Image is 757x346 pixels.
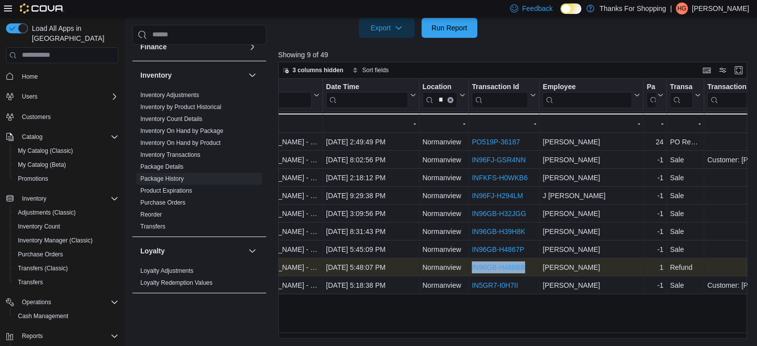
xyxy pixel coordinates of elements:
div: - [326,117,416,129]
div: Normanview [422,136,465,148]
a: Customers [18,111,55,123]
div: [DATE] 5:18:38 PM [326,279,416,291]
p: Showing 9 of 49 [278,50,752,60]
div: [PERSON_NAME] [542,279,640,291]
div: Product [196,82,312,92]
a: Promotions [14,173,52,185]
div: - [472,117,536,129]
div: [DATE] 9:29:38 PM [326,190,416,202]
div: [PERSON_NAME] [542,136,640,148]
div: [PERSON_NAME] [542,208,640,220]
div: Shred - Captain [PERSON_NAME] - Pre-Roll - 10 x 0.4g [196,208,320,220]
a: Inventory On Hand by Product [140,139,220,146]
span: Export [365,18,409,38]
button: Enter fullscreen [733,64,745,76]
div: [DATE] 3:09:56 PM [326,208,416,220]
button: Promotions [10,172,122,186]
span: Home [22,73,38,81]
button: Inventory [18,193,50,205]
div: Sale [670,172,701,184]
a: Inventory Count Details [140,115,203,122]
span: Operations [18,296,118,308]
span: Users [18,91,118,103]
div: [PERSON_NAME] [542,154,640,166]
div: Product [196,82,312,108]
div: Shred - Captain [PERSON_NAME] - Pre-Roll - 10 x 0.4g [196,190,320,202]
button: Loyalty [140,246,244,256]
span: My Catalog (Beta) [14,159,118,171]
button: Catalog [18,131,46,143]
button: Adjustments (Classic) [10,206,122,220]
a: IN96FJ-H294LM [472,192,523,200]
div: Refund [670,261,701,273]
a: Inventory by Product Historical [140,104,221,111]
a: Package History [140,175,184,182]
button: Clear input [447,97,453,103]
div: Sale [670,226,701,237]
button: Purchase Orders [10,247,122,261]
div: Sale [670,154,701,166]
span: Inventory [18,193,118,205]
button: Finance [246,41,258,53]
span: Feedback [522,3,552,13]
div: [PERSON_NAME] [542,243,640,255]
a: Product Expirations [140,187,192,194]
a: IN96FJ-GSR4NN [472,156,526,164]
button: Inventory [140,70,244,80]
a: Inventory Manager (Classic) [14,234,97,246]
a: Transfers [140,223,165,230]
div: Shred - Captain [PERSON_NAME] - Pre-Roll - 10 x 0.4g [196,261,320,273]
div: Normanview [422,190,465,202]
span: Package Details [140,163,184,171]
button: Package Quantity Change [647,82,663,108]
span: My Catalog (Classic) [14,145,118,157]
div: [PERSON_NAME] [542,226,640,237]
span: HG [677,2,686,14]
button: Catalog [2,130,122,144]
div: H Griffin [676,2,688,14]
div: -1 [647,172,663,184]
span: Loyalty Redemption Values [140,279,213,287]
div: Shred - Captain [PERSON_NAME] - Pre-Roll - 10 x 0.4g [196,226,320,237]
button: Finance [140,42,244,52]
div: - [670,117,701,129]
div: Package Quantity Change [647,82,655,108]
button: Sort fields [348,64,393,76]
span: Users [22,93,37,101]
div: -1 [647,208,663,220]
button: Run Report [422,18,477,38]
span: Inventory On Hand by Product [140,139,220,147]
a: Cash Management [14,310,72,322]
h3: Loyalty [140,246,165,256]
button: 3 columns hidden [279,64,347,76]
span: Inventory Manager (Classic) [18,236,93,244]
a: Inventory Adjustments [140,92,199,99]
a: My Catalog (Beta) [14,159,70,171]
span: Inventory On Hand by Package [140,127,223,135]
button: Transfers [10,275,122,289]
span: Promotions [14,173,118,185]
span: Inventory [22,195,46,203]
button: Inventory Manager (Classic) [10,233,122,247]
button: Transaction Id [472,82,536,108]
span: Run Report [432,23,467,33]
span: Catalog [22,133,42,141]
button: Home [2,69,122,84]
div: Loyalty [132,265,266,293]
div: Date Time [326,82,408,92]
div: Normanview [422,243,465,255]
span: Loyalty Adjustments [140,267,194,275]
a: Inventory Transactions [140,151,201,158]
span: Inventory Adjustments [140,91,199,99]
div: 24 [647,136,663,148]
img: Cova [20,3,64,13]
div: [DATE] 2:18:12 PM [326,172,416,184]
div: Package Quantity Change [647,82,655,92]
div: Employee [542,82,632,92]
a: Purchase Orders [14,248,67,260]
span: Purchase Orders [18,250,63,258]
span: Adjustments (Classic) [18,209,76,217]
span: Transfers [14,276,118,288]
